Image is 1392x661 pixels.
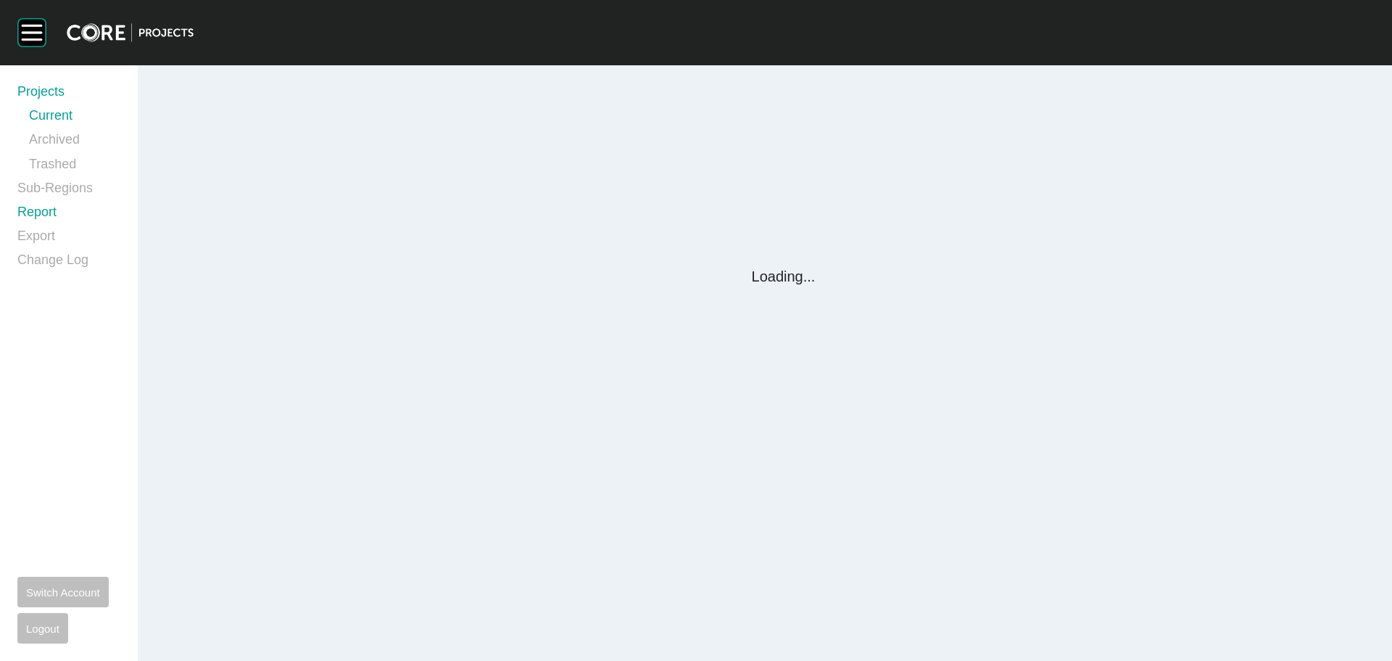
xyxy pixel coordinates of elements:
a: Projects [17,83,120,107]
button: Switch Account [17,577,109,607]
img: core-logo-dark.3138cae2.png [67,23,194,42]
a: Report [17,203,120,227]
a: Archived [29,131,120,155]
a: Current [29,107,120,131]
p: Loading... [752,266,816,287]
a: Export [17,227,120,251]
a: Trashed [29,155,120,179]
a: Change Log [17,251,120,275]
span: Logout [26,623,59,635]
span: Switch Account [26,586,100,599]
a: Sub-Regions [17,179,120,203]
button: Logout [17,613,68,644]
